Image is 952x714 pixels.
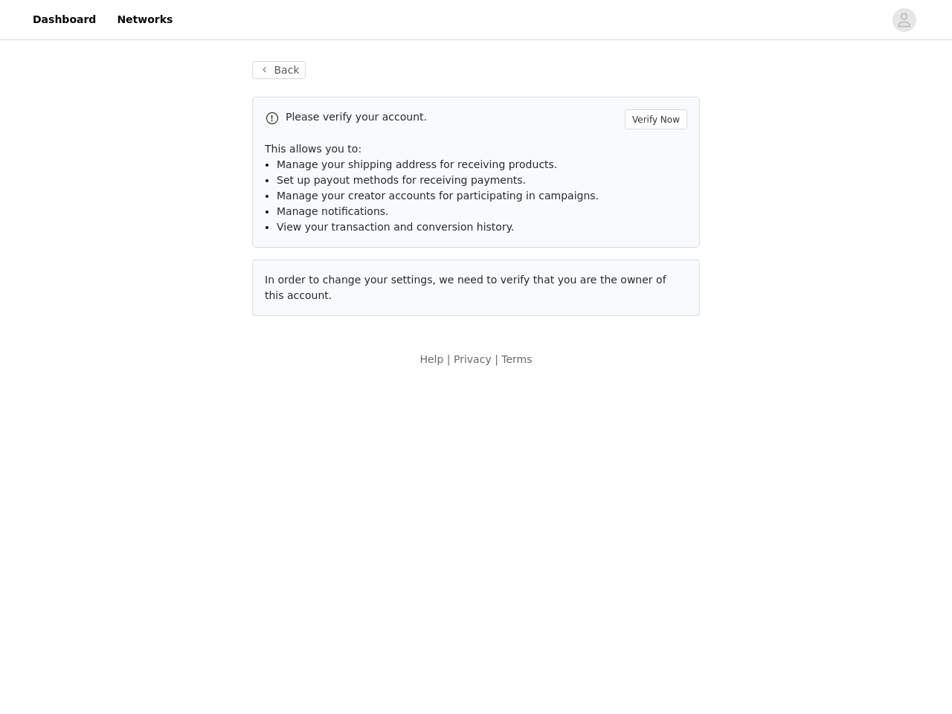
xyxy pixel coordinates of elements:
[252,61,306,79] button: Back
[277,190,599,202] span: Manage your creator accounts for participating in campaigns.
[454,353,492,365] a: Privacy
[265,141,687,157] p: This allows you to:
[501,353,532,365] a: Terms
[108,3,181,36] a: Networks
[897,8,911,32] div: avatar
[277,158,557,170] span: Manage your shipping address for receiving products.
[24,3,105,36] a: Dashboard
[495,353,498,365] span: |
[625,109,687,129] button: Verify Now
[277,174,526,186] span: Set up payout methods for receiving payments.
[286,109,619,125] p: Please verify your account.
[277,221,514,233] span: View your transaction and conversion history.
[447,353,451,365] span: |
[265,274,666,301] span: In order to change your settings, we need to verify that you are the owner of this account.
[419,353,443,365] a: Help
[277,205,389,217] span: Manage notifications.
